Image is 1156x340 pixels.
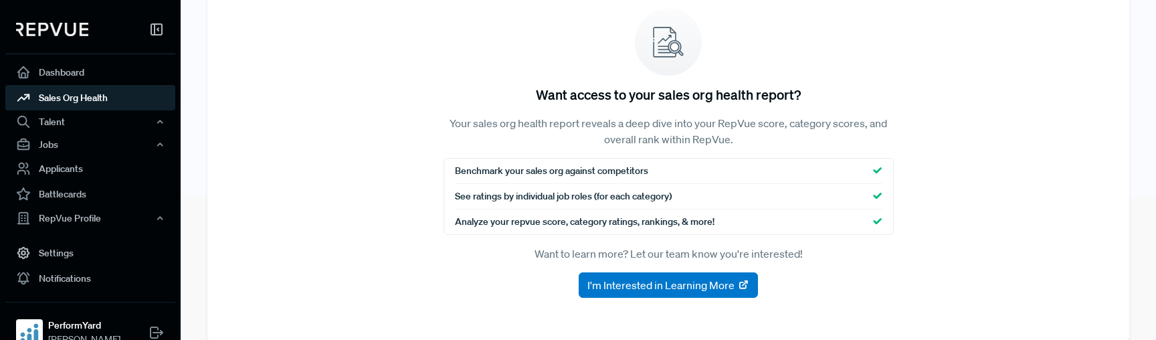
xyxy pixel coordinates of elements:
span: I'm Interested in Learning More [587,277,735,293]
img: RepVue [16,23,88,36]
button: I'm Interested in Learning More [579,272,758,298]
span: Analyze your repvue score, category ratings, rankings, & more! [455,215,714,229]
button: Talent [5,110,175,133]
h5: Want access to your sales org health report? [536,86,801,102]
a: Notifications [5,266,175,291]
p: Want to learn more? Let our team know you're interested! [444,246,894,262]
strong: PerformYard [48,319,120,333]
a: Applicants [5,156,175,181]
a: Battlecards [5,181,175,207]
p: Your sales org health report reveals a deep dive into your RepVue score, category scores, and ove... [444,115,894,147]
span: Benchmark your sales org against competitors [455,164,648,178]
a: Sales Org Health [5,85,175,110]
span: See ratings by individual job roles (for each category) [455,189,672,203]
button: Jobs [5,133,175,156]
a: Dashboard [5,60,175,85]
a: Settings [5,240,175,266]
button: RepVue Profile [5,207,175,230]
